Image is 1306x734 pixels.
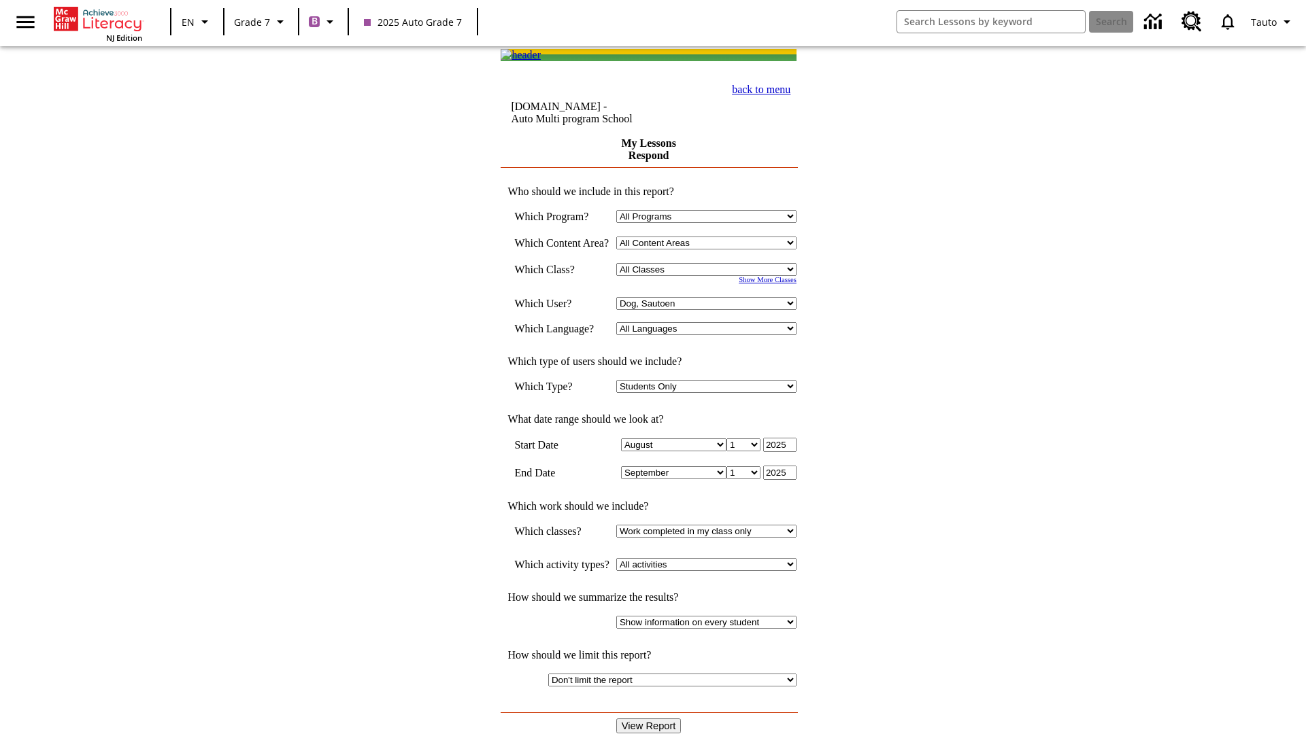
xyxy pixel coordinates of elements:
[229,10,294,34] button: Grade: Grade 7, Select a grade
[514,297,609,310] td: Which User?
[501,649,797,661] td: How should we limit this report?
[312,13,318,30] span: B
[501,186,797,198] td: Who should we include in this report?
[182,15,195,29] span: EN
[514,525,609,538] td: Which classes?
[514,438,609,452] td: Start Date
[621,137,675,161] a: My Lessons Respond
[514,322,609,335] td: Which Language?
[1136,3,1173,41] a: Data Center
[511,113,632,124] nobr: Auto Multi program School
[514,558,609,571] td: Which activity types?
[514,237,609,249] nobr: Which Content Area?
[303,10,344,34] button: Boost Class color is purple. Change class color
[514,380,609,393] td: Which Type?
[514,263,609,276] td: Which Class?
[5,2,46,42] button: Open side menu
[514,466,609,480] td: End Date
[1245,10,1301,34] button: Profile/Settings
[501,500,797,512] td: Which work should we include?
[501,49,541,61] img: header
[106,33,142,43] span: NJ Edition
[234,15,270,29] span: Grade 7
[897,11,1085,33] input: search field
[364,15,462,29] span: 2025 Auto Grade 7
[732,84,790,95] a: back to menu
[616,718,682,733] input: View Report
[501,413,797,425] td: What date range should we look at?
[501,591,797,604] td: How should we summarize the results?
[175,10,219,34] button: Language: EN, Select a language
[739,276,797,283] a: Show More Classes
[1173,3,1210,40] a: Resource Center, Will open in new tab
[511,101,684,125] td: [DOMAIN_NAME] -
[501,355,797,368] td: Which type of users should we include?
[1210,4,1245,39] a: Notifications
[54,4,142,43] div: Home
[1251,15,1277,29] span: Tauto
[514,210,609,223] td: Which Program?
